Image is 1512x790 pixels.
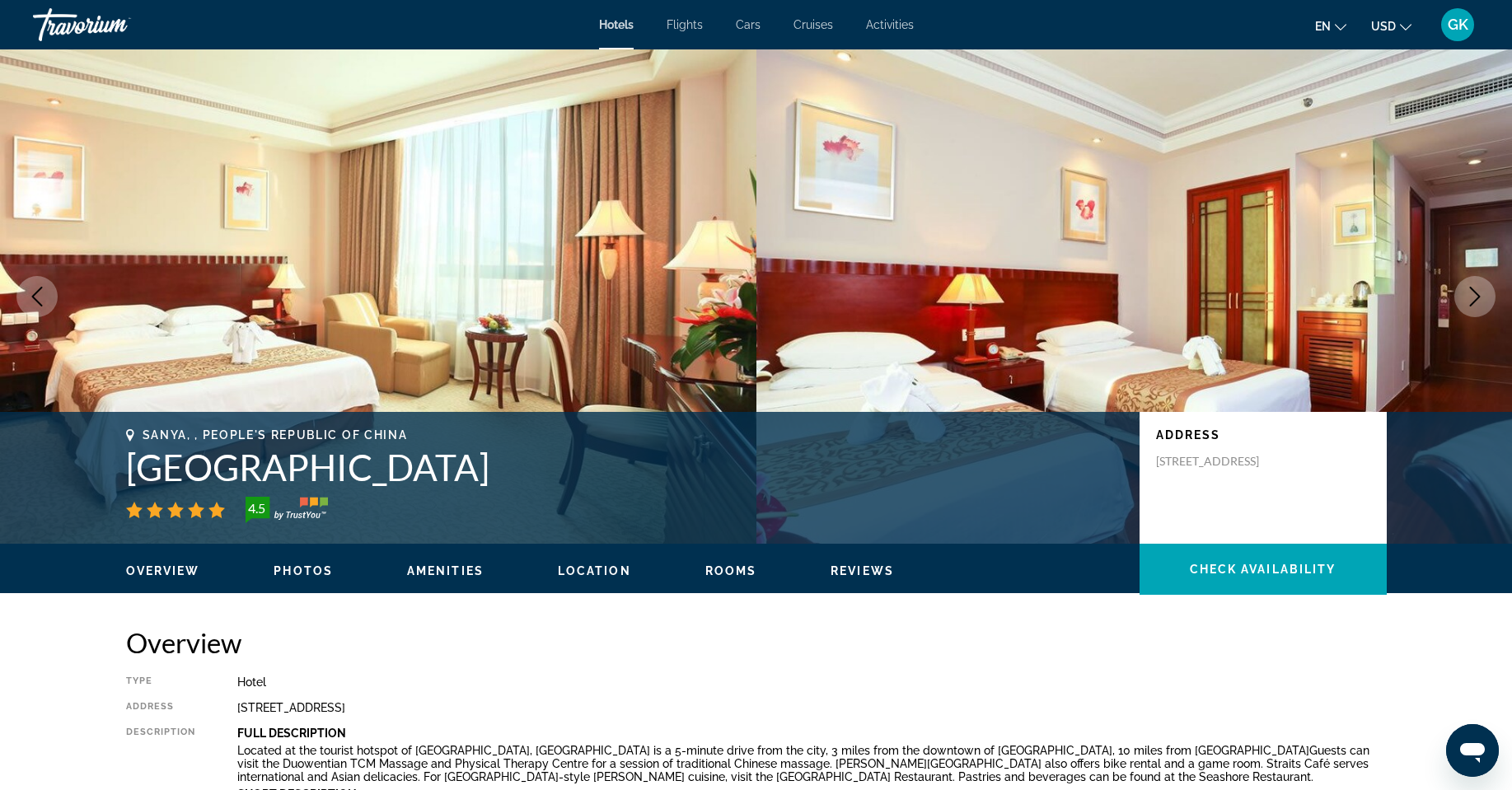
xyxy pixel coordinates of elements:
button: Photos [274,563,333,578]
a: Cars [736,18,761,31]
button: Next image [1454,276,1496,317]
div: 4.5 [241,498,274,518]
img: trustyou-badge-hor.svg [246,497,328,523]
span: Check Availability [1190,563,1336,576]
span: GK [1448,16,1468,33]
button: User Menu [1436,7,1479,42]
button: Previous image [16,276,58,317]
b: Full Description [237,727,346,740]
button: Rooms [705,563,757,578]
h2: Overview [126,626,1387,659]
span: Sanya, , People's Republic of China [143,428,408,442]
button: Change language [1315,14,1346,38]
button: Amenities [407,563,484,578]
button: Overview [126,563,200,578]
div: [STREET_ADDRESS] [237,701,1387,714]
div: Hotel [237,675,1387,689]
p: Located at the tourist hotspot of [GEOGRAPHIC_DATA], [GEOGRAPHIC_DATA] is a 5-minute drive from t... [237,744,1387,783]
button: Check Availability [1140,544,1387,595]
span: en [1315,20,1331,33]
a: Hotels [599,18,634,31]
button: Location [558,563,631,578]
h1: [GEOGRAPHIC_DATA] [126,446,1123,488]
p: Address [1156,428,1370,442]
a: Activities [866,18,914,31]
div: Type [126,675,196,689]
span: USD [1371,20,1396,33]
a: Flights [667,18,703,31]
div: Address [126,701,196,714]
a: Cruises [793,18,833,31]
button: Reviews [831,563,894,578]
p: [STREET_ADDRESS] [1156,454,1288,469]
iframe: Кнопка запуска окна обмена сообщениями [1446,724,1499,777]
a: Travorium [33,3,198,46]
button: Change currency [1371,14,1411,38]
